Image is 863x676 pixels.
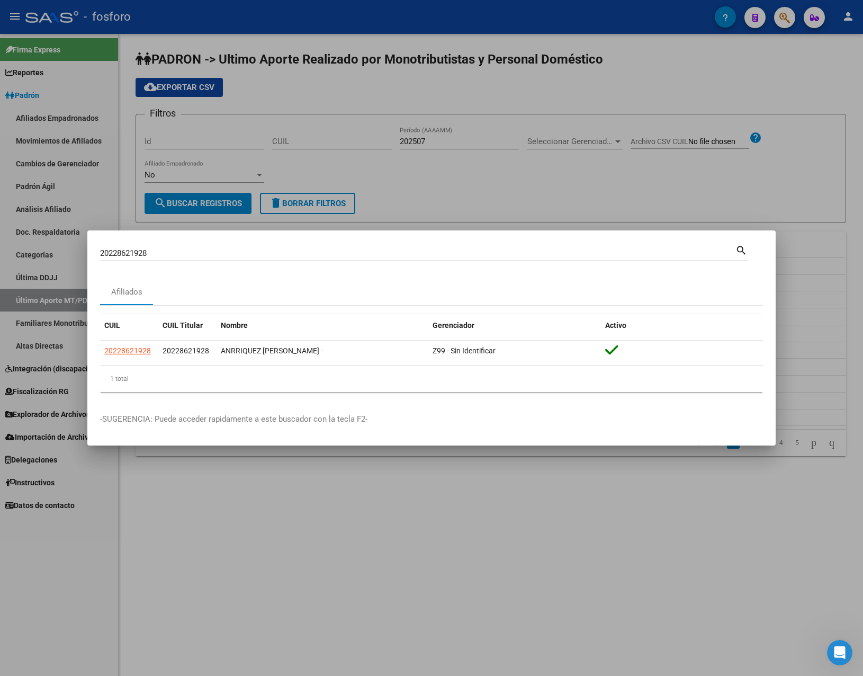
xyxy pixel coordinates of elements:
span: 20228621928 [163,346,209,355]
span: Nombre [221,321,248,330]
datatable-header-cell: CUIL [100,314,158,337]
mat-icon: search [735,243,748,256]
span: CUIL [104,321,120,330]
span: Activo [605,321,626,330]
span: Z99 - Sin Identificar [433,346,496,355]
span: 20228621928 [104,346,151,355]
span: Gerenciador [433,321,474,330]
div: Afiliados [111,286,142,298]
span: CUIL Titular [163,321,203,330]
datatable-header-cell: Gerenciador [428,314,601,337]
datatable-header-cell: Activo [601,314,763,337]
datatable-header-cell: CUIL Titular [158,314,217,337]
div: ANRRIQUEZ [PERSON_NAME] - [221,345,424,357]
div: 1 total [100,366,763,392]
datatable-header-cell: Nombre [217,314,428,337]
p: -SUGERENCIA: Puede acceder rapidamente a este buscador con la tecla F2- [100,413,763,425]
iframe: Intercom live chat [827,640,852,665]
